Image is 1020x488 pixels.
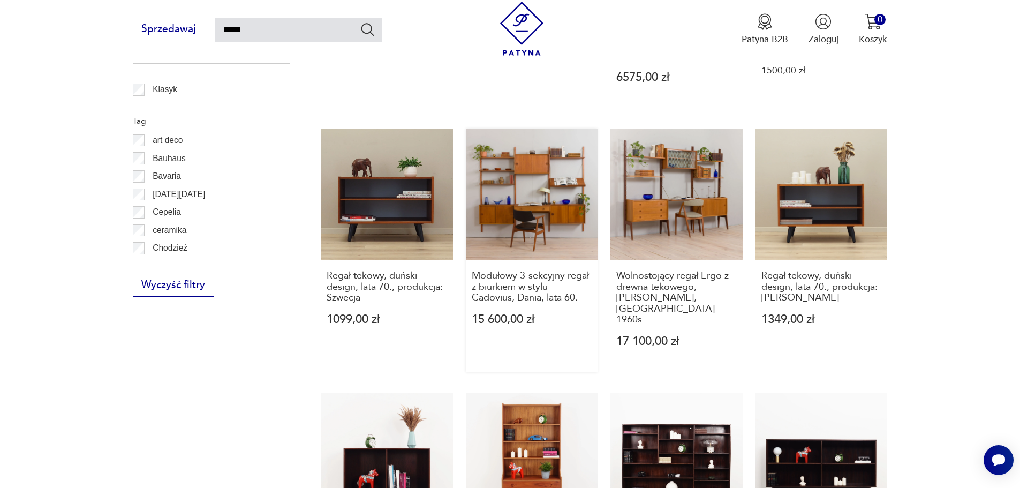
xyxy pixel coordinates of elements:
[742,13,788,46] a: Ikona medaluPatyna B2B
[865,13,881,30] img: Ikona koszyka
[153,152,186,166] p: Bauhaus
[610,129,743,372] a: Wolnostojący regał Ergo z drewna tekowego, John Texmon, Norwegia 1960sWolnostojący regał Ergo z d...
[859,13,887,46] button: 0Koszyk
[153,259,185,273] p: Ćmielów
[742,33,788,46] p: Patyna B2B
[133,274,214,297] button: Wyczyść filtry
[815,13,832,30] img: Ikonka użytkownika
[153,241,187,255] p: Chodzież
[809,33,838,46] p: Zaloguj
[153,82,177,96] p: Klasyk
[859,33,887,46] p: Koszyk
[761,314,882,325] p: 1349,00 zł
[360,21,375,37] button: Szukaj
[153,187,205,201] p: [DATE][DATE]
[757,13,773,30] img: Ikona medalu
[321,129,453,372] a: Regał tekowy, duński design, lata 70., produkcja: SzwecjaRegał tekowy, duński design, lata 70., p...
[809,13,838,46] button: Zaloguj
[495,2,549,56] img: Patyna - sklep z meblami i dekoracjami vintage
[616,72,737,83] p: 6575,00 zł
[984,445,1014,475] iframe: Smartsupp widget button
[153,205,181,219] p: Cepelia
[153,223,186,237] p: ceramika
[616,336,737,347] p: 17 100,00 zł
[153,169,181,183] p: Bavaria
[472,271,592,303] h3: Modułowy 3-sekcyjny regał z biurkiem w stylu Cadovius, Dania, lata 60.
[133,26,205,34] a: Sprzedawaj
[755,129,888,372] a: Regał tekowy, duński design, lata 70., produkcja: DaniaRegał tekowy, duński design, lata 70., pro...
[133,114,290,128] p: Tag
[616,271,737,325] h3: Wolnostojący regał Ergo z drewna tekowego, [PERSON_NAME], [GEOGRAPHIC_DATA] 1960s
[742,13,788,46] button: Patyna B2B
[874,14,886,25] div: 0
[327,314,447,325] p: 1099,00 zł
[153,133,183,147] p: art deco
[466,129,598,372] a: Modułowy 3-sekcyjny regał z biurkiem w stylu Cadovius, Dania, lata 60.Modułowy 3-sekcyjny regał z...
[133,18,205,41] button: Sprzedawaj
[327,271,447,303] h3: Regał tekowy, duński design, lata 70., produkcja: Szwecja
[472,314,592,325] p: 15 600,00 zł
[761,271,882,303] h3: Regał tekowy, duński design, lata 70., produkcja: [PERSON_NAME]
[761,65,882,76] p: 1500,00 zł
